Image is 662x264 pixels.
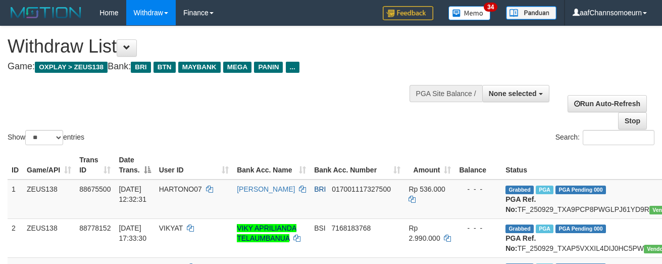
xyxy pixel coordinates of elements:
b: PGA Ref. No: [505,195,536,213]
span: BRI [314,185,326,193]
span: PANIN [254,62,283,73]
b: PGA Ref. No: [505,234,536,252]
td: ZEUS138 [23,180,75,219]
span: BTN [154,62,176,73]
img: Feedback.jpg [383,6,433,20]
div: PGA Site Balance / [410,85,482,102]
span: VIKYAT [159,224,183,232]
span: MAYBANK [178,62,221,73]
th: Bank Acc. Number: activate to sort column ascending [310,151,404,180]
span: PGA Pending [555,225,606,233]
span: MEGA [223,62,252,73]
span: [DATE] 17:33:30 [119,224,146,242]
th: User ID: activate to sort column ascending [155,151,233,180]
span: [DATE] 12:32:31 [119,185,146,203]
span: PGA Pending [555,186,606,194]
span: Rp 536.000 [409,185,445,193]
a: VIKY APRILIANDA TELAUMBANUA [237,224,296,242]
span: HARTONO07 [159,185,202,193]
span: Rp 2.990.000 [409,224,440,242]
th: ID [8,151,23,180]
span: BRI [131,62,150,73]
th: Bank Acc. Name: activate to sort column ascending [233,151,310,180]
span: 88675500 [79,185,111,193]
span: Copy 017001117327500 to clipboard [332,185,391,193]
select: Showentries [25,130,63,145]
th: Balance [455,151,501,180]
img: panduan.png [506,6,556,20]
th: Game/API: activate to sort column ascending [23,151,75,180]
span: Marked by aaftrukkakada [536,186,553,194]
a: [PERSON_NAME] [237,185,295,193]
th: Date Trans.: activate to sort column descending [115,151,155,180]
span: Grabbed [505,186,534,194]
label: Show entries [8,130,84,145]
span: BSI [314,224,326,232]
h4: Game: Bank: [8,62,431,72]
span: Copy 7168183768 to clipboard [331,224,371,232]
td: ZEUS138 [23,218,75,257]
img: Button%20Memo.svg [448,6,491,20]
th: Trans ID: activate to sort column ascending [75,151,115,180]
a: Stop [618,112,647,129]
th: Amount: activate to sort column ascending [404,151,455,180]
td: 2 [8,218,23,257]
label: Search: [555,130,654,145]
img: MOTION_logo.png [8,5,84,20]
span: None selected [489,90,537,98]
button: None selected [482,85,549,102]
input: Search: [583,130,654,145]
span: Marked by aafchomsokheang [536,225,553,233]
span: ... [286,62,299,73]
a: Run Auto-Refresh [568,95,647,112]
h1: Withdraw List [8,36,431,57]
span: 88778152 [79,224,111,232]
span: Grabbed [505,225,534,233]
div: - - - [459,184,497,194]
td: 1 [8,180,23,219]
span: 34 [484,3,497,12]
span: OXPLAY > ZEUS138 [35,62,108,73]
div: - - - [459,223,497,233]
